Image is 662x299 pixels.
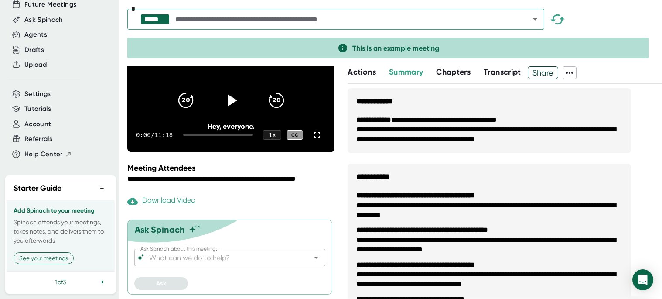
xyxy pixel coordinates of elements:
div: Hey, everyone. [148,122,314,131]
button: Tutorials [24,104,51,114]
div: CC [287,130,303,140]
button: Summary [389,66,423,78]
button: Upload [24,60,47,70]
button: Help Center [24,149,72,159]
h3: Add Spinach to your meeting [14,207,108,214]
button: Open [529,13,541,25]
button: Actions [348,66,375,78]
button: Account [24,119,51,129]
input: What can we do to help? [147,251,297,264]
span: This is an example meeting [352,44,439,52]
div: Open Intercom Messenger [632,269,653,290]
div: Paid feature [127,196,195,206]
div: Ask Spinach [135,224,185,235]
span: Transcript [484,67,521,77]
span: 1 of 3 [55,278,66,285]
button: Agents [24,30,47,40]
span: Share [528,65,558,80]
div: Meeting Attendees [127,163,337,173]
button: Chapters [436,66,471,78]
button: − [96,182,108,195]
button: Ask [134,277,188,290]
span: Ask [156,280,166,287]
button: Ask Spinach [24,15,63,25]
span: Summary [389,67,423,77]
div: 0:00 / 11:18 [136,131,173,138]
button: Settings [24,89,51,99]
button: Share [528,66,559,79]
h2: Starter Guide [14,182,61,194]
p: Spinach attends your meetings, takes notes, and delivers them to you afterwards [14,218,108,245]
button: Transcript [484,66,521,78]
button: See your meetings [14,252,74,264]
span: Help Center [24,149,63,159]
button: Referrals [24,134,52,144]
span: Actions [348,67,375,77]
div: 1 x [263,130,281,140]
span: Chapters [436,67,471,77]
button: Drafts [24,45,44,55]
button: Open [310,251,322,264]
